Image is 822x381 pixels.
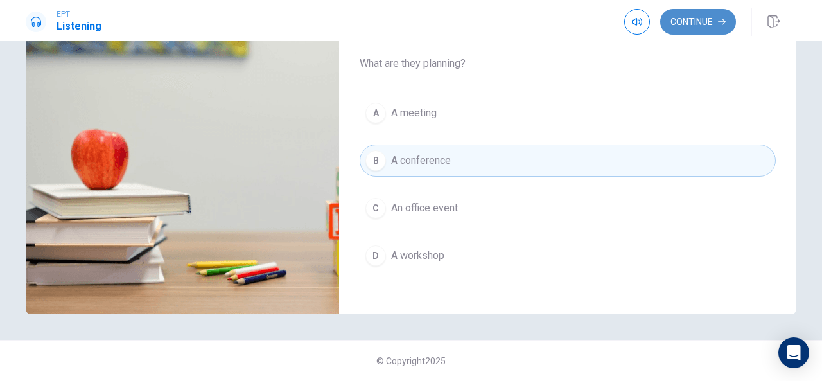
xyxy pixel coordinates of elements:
h1: Listening [57,19,101,34]
button: BA conference [360,145,776,177]
span: A workshop [391,248,444,263]
div: D [365,245,386,266]
button: DA workshop [360,240,776,272]
span: A conference [391,153,451,168]
img: Planning an Office Event [26,1,339,314]
button: Continue [660,9,736,35]
div: C [365,198,386,218]
span: EPT [57,10,101,19]
span: A meeting [391,105,437,121]
div: A [365,103,386,123]
div: B [365,150,386,171]
span: An office event [391,200,458,216]
span: © Copyright 2025 [376,356,446,366]
span: What are they planning? [360,56,776,71]
button: AA meeting [360,97,776,129]
div: Open Intercom Messenger [778,337,809,368]
button: CAn office event [360,192,776,224]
